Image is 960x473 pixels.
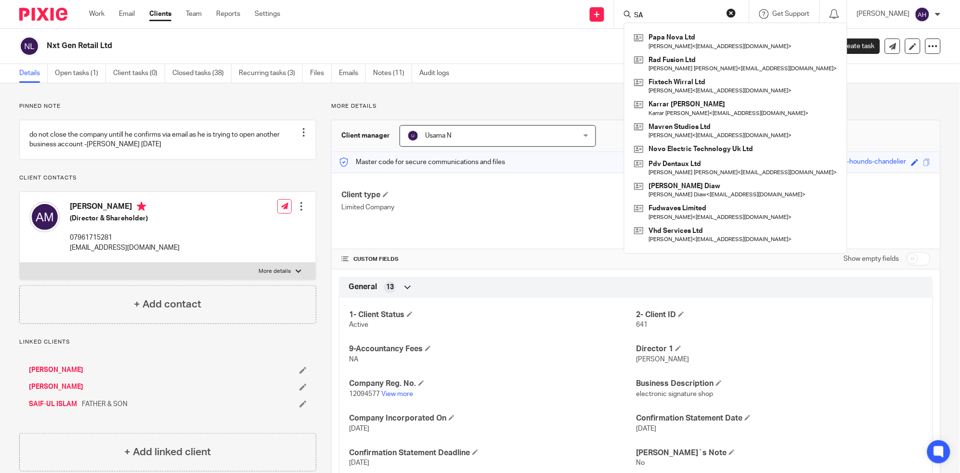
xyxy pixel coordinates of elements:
[239,64,303,83] a: Recurring tasks (3)
[636,448,923,458] h4: [PERSON_NAME]`s Note
[19,338,316,346] p: Linked clients
[341,190,636,200] h4: Client type
[349,310,636,320] h4: 1- Client Status
[341,256,636,263] h4: CUSTOM FIELDS
[255,9,280,19] a: Settings
[331,102,941,110] p: More details
[636,460,645,466] span: No
[407,130,419,141] img: svg%3E
[381,391,413,397] a: View more
[310,64,332,83] a: Files
[70,233,180,243] p: 07961715281
[636,321,648,328] span: 641
[70,214,180,223] h5: (Director & Shareholder)
[349,460,369,466] span: [DATE]
[636,310,923,320] h4: 2- Client ID
[844,254,899,264] label: Show empty fields
[349,448,636,458] h4: Confirmation Statement Deadline
[425,132,452,139] span: Usama N
[813,157,907,168] div: prickly-jade-hounds-chandelier
[349,379,636,389] h4: Company Reg. No.
[341,203,636,212] p: Limited Company
[47,41,657,51] h2: Nxt Gen Retail Ltd
[915,7,930,22] img: svg%3E
[19,102,316,110] p: Pinned note
[636,379,923,389] h4: Business Description
[89,9,104,19] a: Work
[634,12,720,20] input: Search
[137,202,146,211] i: Primary
[29,365,83,375] a: [PERSON_NAME]
[70,202,180,214] h4: [PERSON_NAME]
[349,413,636,423] h4: Company Incorporated On
[19,36,39,56] img: svg%3E
[70,243,180,253] p: [EMAIL_ADDRESS][DOMAIN_NAME]
[349,425,369,432] span: [DATE]
[636,391,713,397] span: electronic signature shop
[259,268,291,275] p: More details
[186,9,202,19] a: Team
[636,344,923,354] h4: Director 1
[341,131,390,141] h3: Client manager
[19,64,48,83] a: Details
[349,344,636,354] h4: 9-Accountancy Fees
[55,64,106,83] a: Open tasks (1)
[386,282,394,292] span: 13
[172,64,232,83] a: Closed tasks (38)
[636,356,689,363] span: [PERSON_NAME]
[857,9,910,19] p: [PERSON_NAME]
[113,64,165,83] a: Client tasks (0)
[339,157,505,167] p: Master code for secure communications and files
[636,425,656,432] span: [DATE]
[82,399,128,409] span: FATHER & SON
[29,382,83,392] a: [PERSON_NAME]
[419,64,456,83] a: Audit logs
[824,38,880,54] a: Create task
[149,9,171,19] a: Clients
[773,11,810,17] span: Get Support
[29,399,77,409] a: SAIF-UL ISLAM
[373,64,412,83] a: Notes (11)
[216,9,240,19] a: Reports
[726,8,736,18] button: Clear
[19,8,67,21] img: Pixie
[119,9,135,19] a: Email
[339,64,366,83] a: Emails
[29,202,60,232] img: svg%3E
[349,391,380,397] span: 12094577
[125,445,211,460] h4: + Add linked client
[636,413,923,423] h4: Confirmation Statement Date
[19,174,316,182] p: Client contacts
[349,356,358,363] span: NA
[349,282,377,292] span: General
[349,321,368,328] span: Active
[134,297,202,312] h4: + Add contact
